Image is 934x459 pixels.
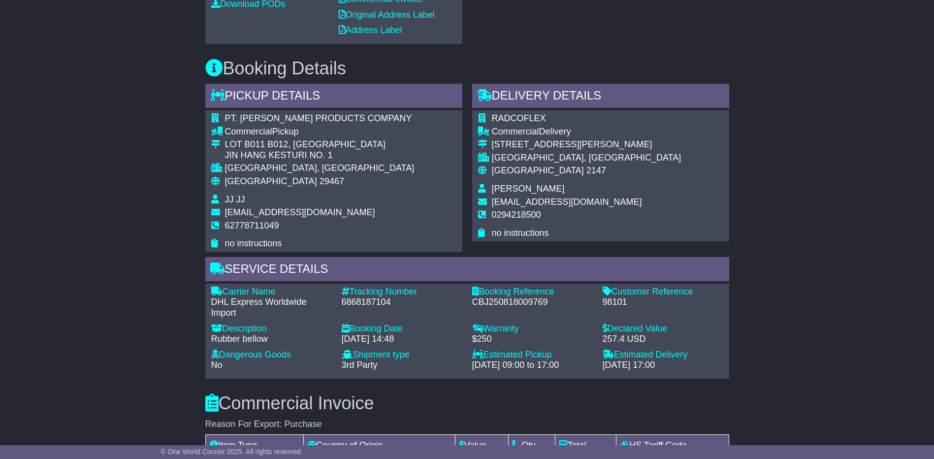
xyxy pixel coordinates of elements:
span: no instructions [225,238,282,248]
span: [EMAIL_ADDRESS][DOMAIN_NAME] [492,197,642,207]
span: PT. [PERSON_NAME] PRODUCTS COMPANY [225,113,412,123]
span: Commercial [225,127,272,136]
span: [GEOGRAPHIC_DATA] [225,176,317,186]
div: [DATE] 17:00 [603,360,723,371]
td: Item Type [205,435,303,457]
span: [PERSON_NAME] [492,184,565,194]
td: Value [455,435,509,457]
div: Shipment type [342,350,462,361]
span: 0294218500 [492,210,541,220]
span: [GEOGRAPHIC_DATA] [492,165,584,175]
span: No [211,360,223,370]
div: 257.4 USD [603,334,723,345]
span: no instructions [492,228,549,238]
div: Pickup [225,127,415,137]
div: Estimated Delivery [603,350,723,361]
span: Commercial [492,127,539,136]
span: JJ JJ [225,195,245,204]
div: DHL Express Worldwide Import [211,297,332,318]
span: 62778711049 [225,221,279,230]
div: Booking Date [342,324,462,334]
div: JIN HANG KESTURI NO. 1 [225,150,415,161]
span: RADCOFLEX [492,113,546,123]
div: Rubber bellow [211,334,332,345]
div: Delivery [492,127,681,137]
div: LOT B011 B012, [GEOGRAPHIC_DATA] [225,139,415,150]
div: Delivery Details [472,84,729,110]
div: Tracking Number [342,287,462,297]
div: Warranty [472,324,593,334]
div: [GEOGRAPHIC_DATA], [GEOGRAPHIC_DATA] [492,153,681,164]
div: 98101 [603,297,723,308]
td: HS Tariff Code [616,435,729,457]
h3: Commercial Invoice [205,393,729,413]
div: Customer Reference [603,287,723,297]
div: [DATE] 14:48 [342,334,462,345]
div: Dangerous Goods [211,350,332,361]
div: CBJ250818009769 [472,297,593,308]
span: 29467 [320,176,344,186]
div: Booking Reference [472,287,593,297]
td: Total [555,435,616,457]
div: [DATE] 09:00 to 17:00 [472,360,593,371]
div: [GEOGRAPHIC_DATA], [GEOGRAPHIC_DATA] [225,163,415,174]
div: Declared Value [603,324,723,334]
a: Original Address Label [339,10,435,20]
div: [STREET_ADDRESS][PERSON_NAME] [492,139,681,150]
div: Pickup Details [205,84,462,110]
a: Address Label [339,25,402,35]
td: Qty [509,435,555,457]
div: Description [211,324,332,334]
h3: Booking Details [205,59,729,78]
span: [EMAIL_ADDRESS][DOMAIN_NAME] [225,207,375,217]
span: 2147 [586,165,606,175]
td: Country of Origin [303,435,455,457]
div: Estimated Pickup [472,350,593,361]
div: Carrier Name [211,287,332,297]
div: Reason For Export: Purchase [205,419,729,430]
div: 6868187104 [342,297,462,308]
div: Service Details [205,257,729,284]
div: $250 [472,334,593,345]
span: © One World Courier 2025. All rights reserved. [161,448,303,456]
span: 3rd Party [342,360,378,370]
